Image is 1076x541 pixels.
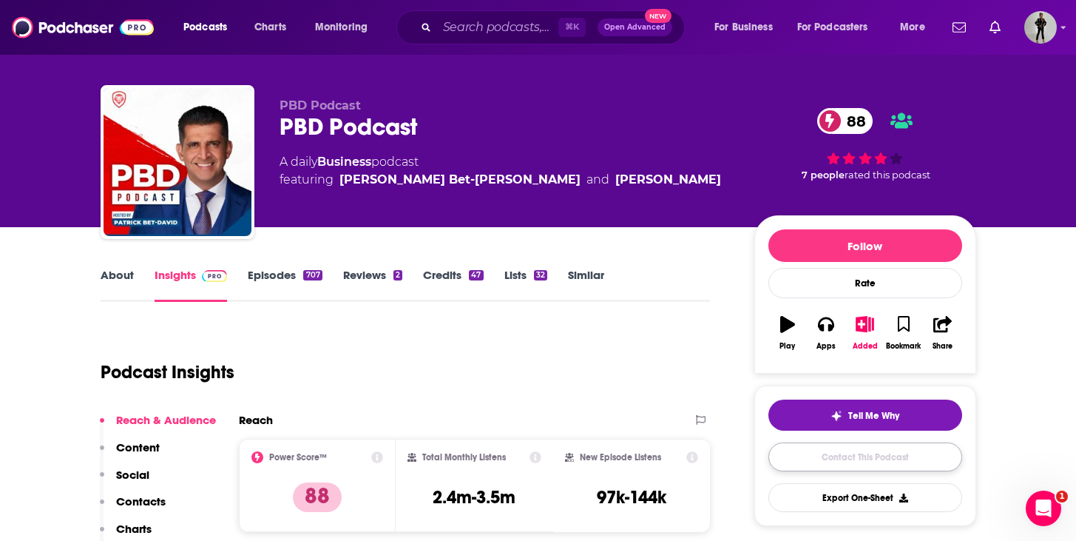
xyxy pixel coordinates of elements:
h3: 97k-144k [597,486,666,508]
button: open menu [890,16,944,39]
a: InsightsPodchaser Pro [155,268,228,302]
span: More [900,17,925,38]
div: Search podcasts, credits, & more... [410,10,699,44]
h2: Total Monthly Listens [422,452,506,463]
p: Contacts [116,494,166,508]
div: A daily podcast [280,153,721,189]
button: Contacts [100,494,166,522]
h3: 2.4m-3.5m [433,486,515,508]
span: Charts [254,17,286,38]
span: 88 [832,108,873,134]
img: Podchaser - Follow, Share and Rate Podcasts [12,13,154,41]
span: Tell Me Why [848,410,899,422]
a: About [101,268,134,302]
button: Share [923,306,961,360]
div: 88 7 peoplerated this podcast [754,98,976,190]
div: Added [853,342,878,351]
div: 707 [303,270,322,280]
input: Search podcasts, credits, & more... [437,16,558,39]
div: 32 [534,270,547,280]
a: Business [317,155,371,169]
div: Play [779,342,795,351]
span: ⌘ K [558,18,586,37]
a: Reviews2 [343,268,402,302]
button: open menu [704,16,791,39]
p: Charts [116,522,152,536]
h2: Reach [239,413,273,427]
button: tell me why sparkleTell Me Why [768,400,962,431]
h2: Power Score™ [269,452,327,463]
a: Credits47 [423,268,483,302]
a: Similar [568,268,604,302]
div: Apps [816,342,836,351]
h1: Podcast Insights [101,361,234,383]
span: For Podcasters [797,17,868,38]
a: Tom Ellsworth [615,171,721,189]
button: Content [100,440,160,468]
span: New [645,9,671,23]
a: Charts [245,16,295,39]
span: PBD Podcast [280,98,361,112]
button: open menu [305,16,387,39]
div: 47 [469,270,483,280]
span: For Business [714,17,773,38]
span: featuring [280,171,721,189]
button: Play [768,306,807,360]
button: Reach & Audience [100,413,216,440]
a: Show notifications dropdown [984,15,1006,40]
img: User Profile [1024,11,1057,44]
span: Logged in as maradorne [1024,11,1057,44]
div: Share [933,342,953,351]
span: Monitoring [315,17,368,38]
p: Reach & Audience [116,413,216,427]
button: Show profile menu [1024,11,1057,44]
a: Contact This Podcast [768,443,962,471]
span: Open Advanced [604,24,666,31]
button: Follow [768,229,962,262]
button: Apps [807,306,845,360]
button: Export One-Sheet [768,483,962,512]
p: Content [116,440,160,454]
a: Episodes707 [248,268,322,302]
a: 88 [817,108,873,134]
img: Podchaser Pro [202,270,228,282]
button: open menu [788,16,890,39]
a: Patrick Bet-David [339,171,581,189]
span: Podcasts [183,17,227,38]
button: Open AdvancedNew [598,19,672,36]
a: Lists32 [504,268,547,302]
img: tell me why sparkle [830,410,842,422]
span: and [586,171,609,189]
span: 1 [1056,491,1068,503]
h2: New Episode Listens [580,452,661,463]
button: Social [100,468,149,495]
a: Show notifications dropdown [947,15,972,40]
button: Added [845,306,884,360]
div: Bookmark [886,342,921,351]
iframe: Intercom live chat [1026,491,1061,526]
span: 7 people [802,169,845,181]
div: Rate [768,268,962,298]
p: 88 [293,483,342,512]
p: Social [116,468,149,482]
div: 2 [393,270,402,280]
img: PBD Podcast [104,88,251,236]
button: open menu [173,16,246,39]
button: Bookmark [884,306,923,360]
span: rated this podcast [845,169,930,181]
